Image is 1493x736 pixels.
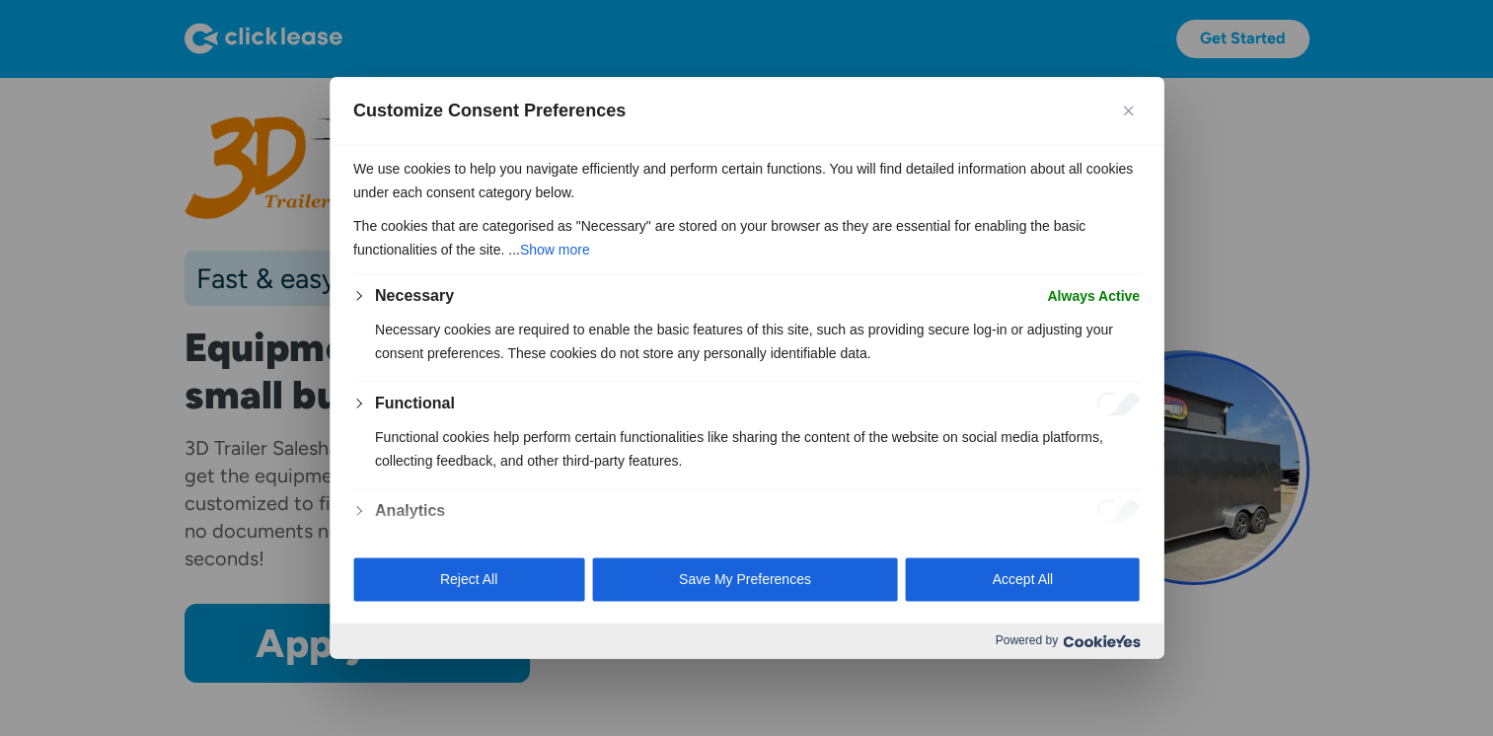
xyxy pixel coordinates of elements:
button: Accept All [906,558,1140,602]
p: We use cookies to help you navigate efficiently and perform certain functions. You will find deta... [353,157,1140,204]
img: Close [1123,106,1133,115]
p: Functional cookies help perform certain functionalities like sharing the content of the website o... [375,425,1140,473]
span: Customize Consent Preferences [353,99,626,122]
span: Always Active [1047,284,1140,308]
img: Cookieyes logo [1063,634,1140,647]
input: Enable Functional [1096,392,1140,415]
button: Save My Preferences [592,558,898,602]
p: The cookies that are categorised as "Necessary" are stored on your browser as they are essential ... [353,214,1140,261]
button: Necessary [375,284,454,308]
div: Powered by [330,624,1163,659]
button: Reject All [353,558,584,602]
p: Necessary cookies are required to enable the basic features of this site, such as providing secur... [375,318,1140,365]
button: Close [1116,99,1140,122]
button: Show more [520,238,590,261]
div: Customize Consent Preferences [330,77,1163,658]
button: Functional [375,392,455,415]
